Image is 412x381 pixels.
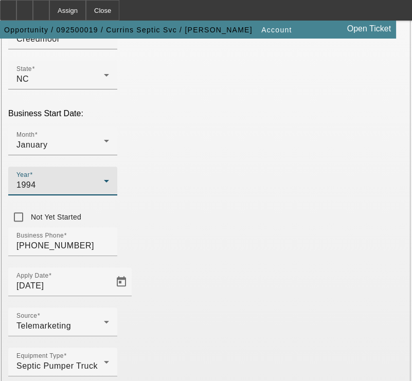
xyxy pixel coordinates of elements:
mat-label: Source [16,312,37,319]
mat-label: Business Phone [16,232,64,239]
span: 1994 [16,180,36,189]
span: NC [16,75,29,83]
label: Not Yet Started [29,212,81,222]
span: Account [261,26,292,34]
span: January [16,140,47,149]
mat-label: Apply Date [16,272,48,279]
mat-label: Month [16,131,34,138]
span: Septic Pumper Truck [16,361,98,370]
button: Account [259,21,294,39]
span: Opportunity / 092500019 / Currins Septic Svc / [PERSON_NAME] [4,26,253,34]
a: Open Ticket [343,20,395,38]
mat-label: Year [16,171,30,178]
button: Open calendar [111,271,132,292]
mat-label: State [16,65,32,72]
span: Telemarketing [16,321,71,330]
mat-label: Equipment Type [16,352,64,359]
p: Business Start Date: [8,109,404,118]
